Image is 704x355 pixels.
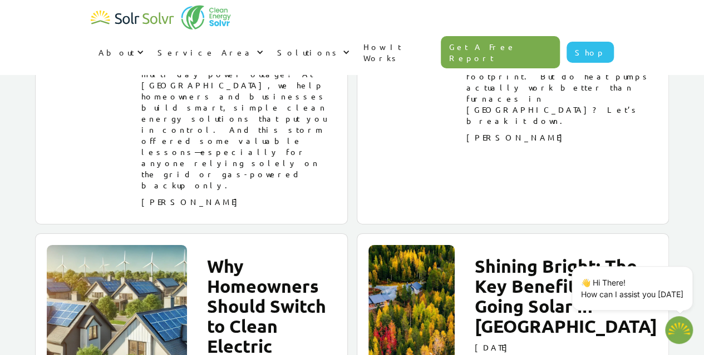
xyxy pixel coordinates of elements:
[91,36,150,69] div: About
[356,30,441,74] a: How It Works
[99,47,134,58] div: About
[581,277,683,300] p: 👋 Hi There! How can I assist you [DATE]
[150,36,269,69] div: Service Area
[141,196,336,207] p: [PERSON_NAME]
[475,256,657,336] h2: Shining Bright: The Key Benefits of Going Solar in [GEOGRAPHIC_DATA]
[475,342,657,353] p: [DATE]
[277,47,340,58] div: Solutions
[665,316,693,344] button: Open chatbot widget
[157,47,254,58] div: Service Area
[665,316,693,344] img: 1702586718.png
[567,42,614,63] a: Shop
[269,36,356,69] div: Solutions
[466,132,657,143] p: [PERSON_NAME]
[441,36,560,68] a: Get A Free Report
